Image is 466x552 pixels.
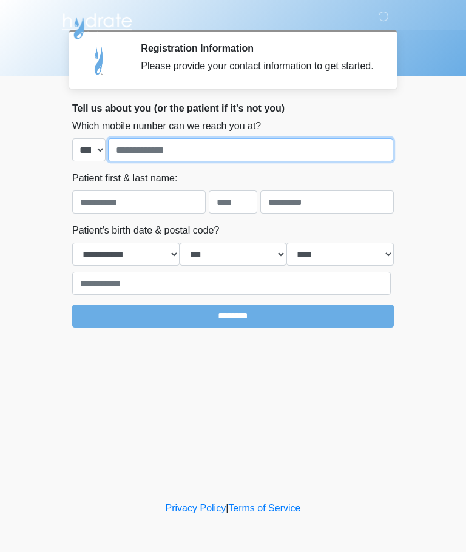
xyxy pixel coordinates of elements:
[166,503,226,513] a: Privacy Policy
[60,9,134,40] img: Hydrate IV Bar - Arcadia Logo
[81,42,118,79] img: Agent Avatar
[72,171,177,186] label: Patient first & last name:
[226,503,228,513] a: |
[72,119,261,133] label: Which mobile number can we reach you at?
[228,503,300,513] a: Terms of Service
[72,103,394,114] h2: Tell us about you (or the patient if it's not you)
[72,223,219,238] label: Patient's birth date & postal code?
[141,59,376,73] div: Please provide your contact information to get started.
